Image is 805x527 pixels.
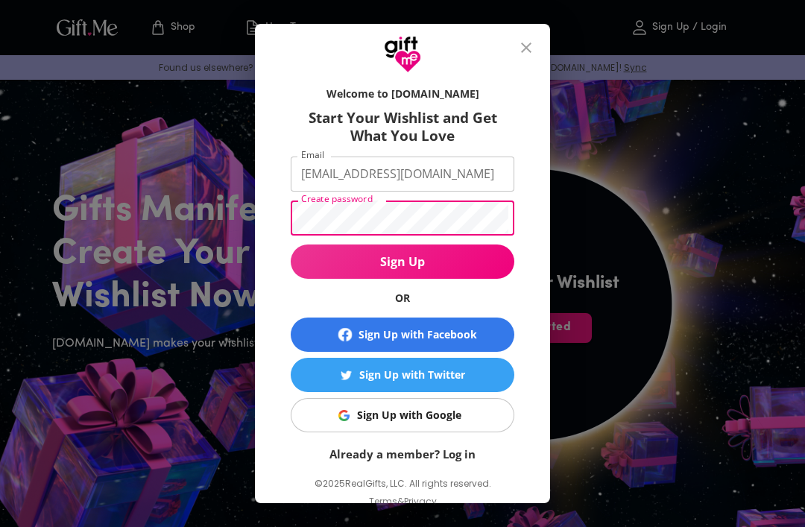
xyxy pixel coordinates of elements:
[291,253,514,270] span: Sign Up
[338,410,350,421] img: Sign Up with Google
[291,358,514,392] button: Sign Up with TwitterSign Up with Twitter
[291,86,514,101] h6: Welcome to [DOMAIN_NAME]
[369,495,397,508] a: Terms
[329,446,476,461] a: Already a member? Log in
[291,244,514,279] button: Sign Up
[291,109,514,145] h6: Start Your Wishlist and Get What You Love
[384,36,421,73] img: GiftMe Logo
[291,318,514,352] button: Sign Up with Facebook
[508,30,544,66] button: close
[341,370,352,381] img: Sign Up with Twitter
[291,398,514,432] button: Sign Up with GoogleSign Up with Google
[404,495,437,508] a: Privacy
[291,474,514,493] p: © 2025 RealGifts, LLC. All rights reserved.
[397,493,404,522] p: &
[359,367,465,383] div: Sign Up with Twitter
[357,407,461,423] div: Sign Up with Google
[291,291,514,306] h6: OR
[359,326,477,343] div: Sign Up with Facebook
